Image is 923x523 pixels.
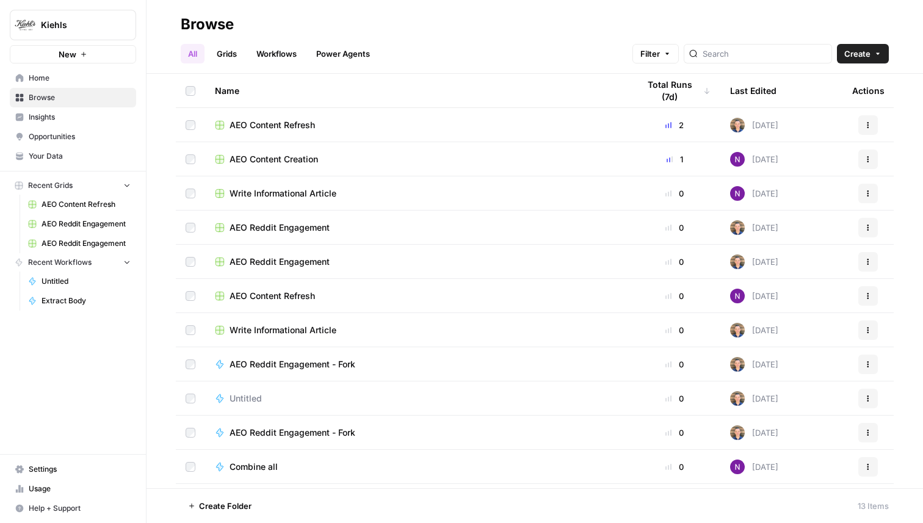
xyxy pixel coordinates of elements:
[29,112,131,123] span: Insights
[730,118,778,132] div: [DATE]
[639,74,711,107] div: Total Runs (7d)
[29,464,131,475] span: Settings
[639,461,711,473] div: 0
[309,44,377,63] a: Power Agents
[639,153,711,165] div: 1
[10,176,136,195] button: Recent Grids
[215,222,619,234] a: AEO Reddit Engagement
[215,153,619,165] a: AEO Content Creation
[730,323,778,337] div: [DATE]
[730,289,745,303] img: kedmmdess6i2jj5txyq6cw0yj4oc
[42,199,131,210] span: AEO Content Refresh
[28,257,92,268] span: Recent Workflows
[230,222,330,234] span: AEO Reddit Engagement
[730,220,745,235] img: 50s1itr6iuawd1zoxsc8bt0iyxwq
[10,146,136,166] a: Your Data
[230,392,262,405] span: Untitled
[703,48,827,60] input: Search
[41,19,115,31] span: Kiehls
[10,460,136,479] a: Settings
[730,425,778,440] div: [DATE]
[10,107,136,127] a: Insights
[10,127,136,146] a: Opportunities
[215,187,619,200] a: Write Informational Article
[730,220,778,235] div: [DATE]
[42,276,131,287] span: Untitled
[639,427,711,439] div: 0
[28,180,73,191] span: Recent Grids
[730,74,776,107] div: Last Edited
[249,44,304,63] a: Workflows
[639,222,711,234] div: 0
[29,92,131,103] span: Browse
[215,74,619,107] div: Name
[29,503,131,514] span: Help + Support
[730,460,745,474] img: kedmmdess6i2jj5txyq6cw0yj4oc
[23,272,136,291] a: Untitled
[639,187,711,200] div: 0
[230,290,315,302] span: AEO Content Refresh
[230,153,318,165] span: AEO Content Creation
[10,479,136,499] a: Usage
[29,73,131,84] span: Home
[730,391,778,406] div: [DATE]
[730,254,745,269] img: 50s1itr6iuawd1zoxsc8bt0iyxwq
[23,234,136,253] a: AEO Reddit Engagement
[639,392,711,405] div: 0
[10,88,136,107] a: Browse
[844,48,871,60] span: Create
[730,460,778,474] div: [DATE]
[730,391,745,406] img: 50s1itr6iuawd1zoxsc8bt0iyxwq
[730,323,745,337] img: 50s1itr6iuawd1zoxsc8bt0iyxwq
[215,324,619,336] a: Write Informational Article
[730,357,778,372] div: [DATE]
[10,499,136,518] button: Help + Support
[730,152,745,167] img: kedmmdess6i2jj5txyq6cw0yj4oc
[730,186,778,201] div: [DATE]
[639,324,711,336] div: 0
[730,254,778,269] div: [DATE]
[640,48,660,60] span: Filter
[730,118,745,132] img: 50s1itr6iuawd1zoxsc8bt0iyxwq
[215,461,619,473] a: Combine all
[14,14,36,36] img: Kiehls Logo
[42,218,131,229] span: AEO Reddit Engagement
[10,253,136,272] button: Recent Workflows
[59,48,76,60] span: New
[215,392,619,405] a: Untitled
[230,187,336,200] span: Write Informational Article
[837,44,889,63] button: Create
[215,358,619,370] a: AEO Reddit Engagement - Fork
[730,357,745,372] img: 50s1itr6iuawd1zoxsc8bt0iyxwq
[215,290,619,302] a: AEO Content Refresh
[42,238,131,249] span: AEO Reddit Engagement
[230,256,330,268] span: AEO Reddit Engagement
[29,151,131,162] span: Your Data
[730,152,778,167] div: [DATE]
[730,289,778,303] div: [DATE]
[215,119,619,131] a: AEO Content Refresh
[209,44,244,63] a: Grids
[230,119,315,131] span: AEO Content Refresh
[639,290,711,302] div: 0
[852,74,885,107] div: Actions
[215,256,619,268] a: AEO Reddit Engagement
[230,358,355,370] span: AEO Reddit Engagement - Fork
[730,186,745,201] img: kedmmdess6i2jj5txyq6cw0yj4oc
[215,427,619,439] a: AEO Reddit Engagement - Fork
[199,500,252,512] span: Create Folder
[181,496,259,516] button: Create Folder
[10,45,136,63] button: New
[42,295,131,306] span: Extract Body
[23,214,136,234] a: AEO Reddit Engagement
[29,483,131,494] span: Usage
[10,68,136,88] a: Home
[230,427,355,439] span: AEO Reddit Engagement - Fork
[181,44,205,63] a: All
[639,358,711,370] div: 0
[632,44,679,63] button: Filter
[23,291,136,311] a: Extract Body
[639,256,711,268] div: 0
[181,15,234,34] div: Browse
[10,10,136,40] button: Workspace: Kiehls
